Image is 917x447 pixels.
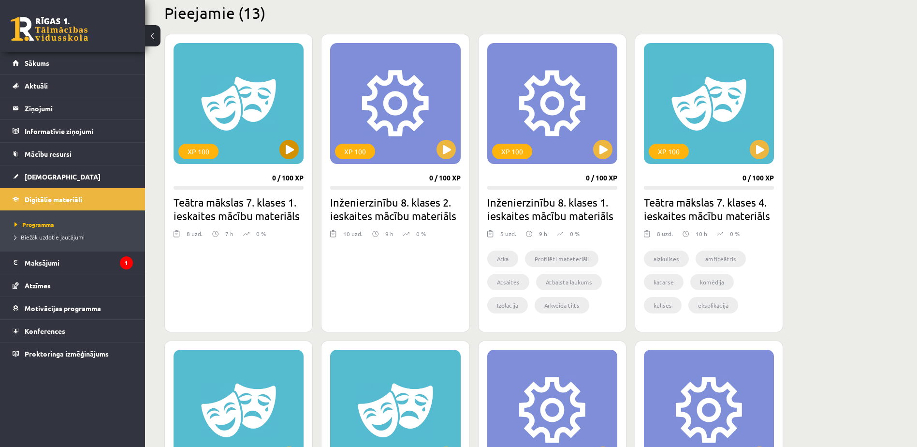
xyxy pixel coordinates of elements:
[330,195,460,223] h2: Inženierzinību 8. klases 2. ieskaites mācību materiāls
[25,81,48,90] span: Aktuāli
[25,149,72,158] span: Mācību resursi
[13,120,133,142] a: Informatīvie ziņojumi
[500,229,516,244] div: 5 uzd.
[536,274,602,290] li: Atbalsta laukums
[487,251,518,267] li: Arka
[13,165,133,188] a: [DEMOGRAPHIC_DATA]
[256,229,266,238] p: 0 %
[487,274,529,290] li: Atsaites
[11,17,88,41] a: Rīgas 1. Tālmācības vidusskola
[15,233,85,241] span: Biežāk uzdotie jautājumi
[690,274,734,290] li: komēdija
[487,297,528,313] li: Izolācija
[25,349,109,358] span: Proktoringa izmēģinājums
[730,229,740,238] p: 0 %
[120,256,133,269] i: 1
[385,229,393,238] p: 9 h
[657,229,673,244] div: 8 uzd.
[13,274,133,297] a: Atzīmes
[335,144,375,159] div: XP 100
[187,229,203,244] div: 8 uzd.
[13,74,133,97] a: Aktuāli
[174,195,304,223] h2: Teātra mākslas 7. klases 1. ieskaites mācību materiāls
[487,195,617,223] h2: Inženierzinību 8. klases 1. ieskaites mācību materiāls
[649,144,689,159] div: XP 100
[644,195,774,223] h2: Teātra mākslas 7. klases 4. ieskaites mācību materiāls
[15,220,135,229] a: Programma
[539,229,547,238] p: 9 h
[164,3,783,22] h2: Pieejamie (13)
[13,188,133,210] a: Digitālie materiāli
[25,97,133,119] legend: Ziņojumi
[25,304,101,313] span: Motivācijas programma
[13,97,133,119] a: Ziņojumi
[696,251,746,267] li: amfiteātris
[25,59,49,67] span: Sākums
[535,297,589,313] li: Arkveida tilts
[570,229,580,238] p: 0 %
[13,320,133,342] a: Konferences
[644,251,689,267] li: aizkulises
[15,233,135,241] a: Biežāk uzdotie jautājumi
[13,343,133,365] a: Proktoringa izmēģinājums
[13,52,133,74] a: Sākums
[25,195,82,204] span: Digitālie materiāli
[178,144,218,159] div: XP 100
[15,221,54,228] span: Programma
[644,297,682,313] li: kulises
[343,229,363,244] div: 10 uzd.
[696,229,707,238] p: 10 h
[688,297,738,313] li: eksplikācija
[225,229,233,238] p: 7 h
[13,252,133,274] a: Maksājumi1
[525,251,598,267] li: Profilēti mateteriāli
[644,274,684,290] li: katarse
[25,120,133,142] legend: Informatīvie ziņojumi
[25,252,133,274] legend: Maksājumi
[25,327,65,335] span: Konferences
[25,281,51,290] span: Atzīmes
[13,297,133,319] a: Motivācijas programma
[25,172,101,181] span: [DEMOGRAPHIC_DATA]
[416,229,426,238] p: 0 %
[13,143,133,165] a: Mācību resursi
[492,144,532,159] div: XP 100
